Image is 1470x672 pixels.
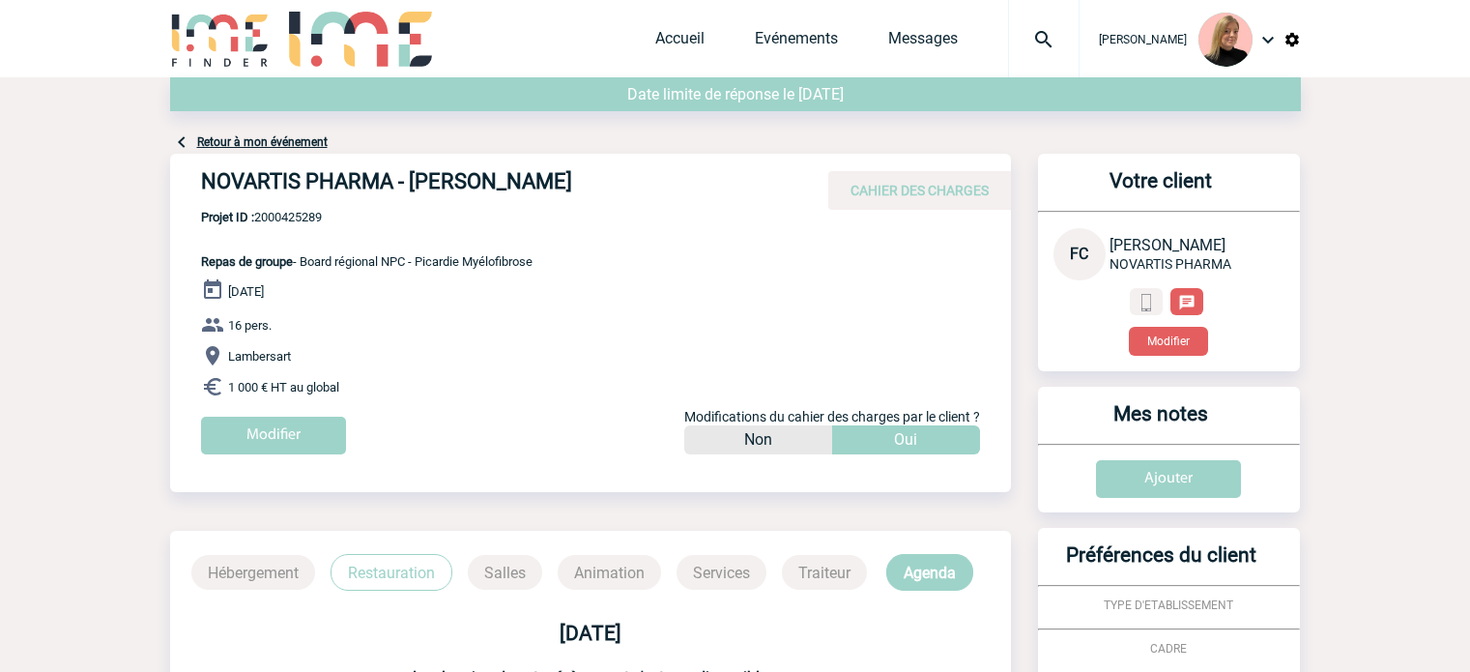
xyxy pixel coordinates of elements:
p: Traiteur [782,555,867,590]
b: Projet ID : [201,210,254,224]
h3: Préférences du client [1046,543,1277,585]
p: Agenda [886,554,973,591]
span: 2000425289 [201,210,533,224]
a: Messages [888,29,958,56]
span: NOVARTIS PHARMA [1110,256,1231,272]
button: Modifier [1129,327,1208,356]
img: IME-Finder [170,12,271,67]
h3: Mes notes [1046,402,1277,444]
span: [PERSON_NAME] [1099,33,1187,46]
input: Modifier [201,417,346,454]
a: Accueil [655,29,705,56]
img: portable.png [1138,294,1155,311]
p: Services [677,555,766,590]
span: Lambersart [228,349,291,364]
span: - Board régional NPC - Picardie Myélofibrose [201,254,533,269]
p: Hébergement [191,555,315,590]
img: 131233-0.png [1198,13,1253,67]
span: 16 pers. [228,318,272,333]
span: [DATE] [228,284,264,299]
h4: NOVARTIS PHARMA - [PERSON_NAME] [201,169,781,202]
span: 1 000 € HT au global [228,380,339,394]
span: TYPE D'ETABLISSEMENT [1104,599,1233,612]
span: Date limite de réponse le [DATE] [627,85,844,103]
p: Salles [468,555,542,590]
span: FC [1070,245,1088,263]
img: chat-24-px-w.png [1178,294,1196,311]
span: [PERSON_NAME] [1110,236,1225,254]
b: [DATE] [560,622,621,645]
span: CAHIER DES CHARGES [850,183,989,198]
p: Animation [558,555,661,590]
p: Oui [894,425,917,454]
input: Ajouter [1096,460,1241,498]
span: Repas de groupe [201,254,293,269]
h3: Votre client [1046,169,1277,211]
p: Restauration [331,554,452,591]
span: Modifications du cahier des charges par le client ? [684,409,980,424]
a: Retour à mon événement [197,135,328,149]
p: Non [744,425,772,454]
a: Evénements [755,29,838,56]
span: CADRE [1150,642,1187,656]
